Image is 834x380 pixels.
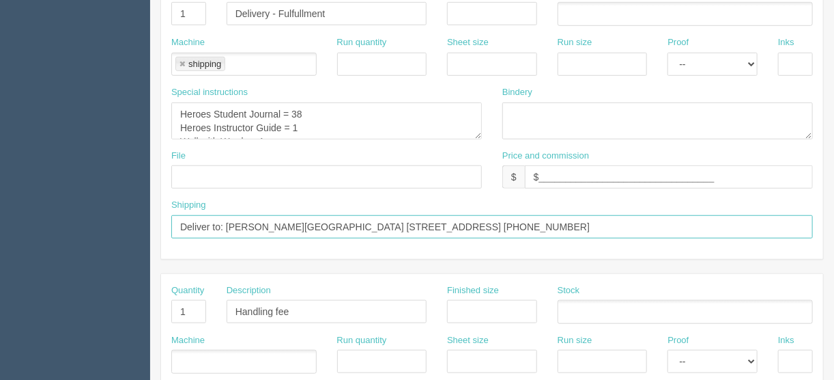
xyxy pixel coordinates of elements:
[227,284,271,297] label: Description
[188,59,221,68] div: shipping
[171,199,206,212] label: Shipping
[558,36,592,49] label: Run size
[337,334,387,347] label: Run quantity
[447,36,489,49] label: Sheet size
[778,334,794,347] label: Inks
[171,103,482,139] textarea: Heroes Student Journal = 38 Heroes Instructor Guide = 1 Wall with Words = 1
[171,36,205,49] label: Machine
[502,165,525,189] div: $
[667,334,689,347] label: Proof
[171,150,186,163] label: File
[171,86,248,99] label: Special instructions
[558,334,592,347] label: Run size
[447,284,499,297] label: Finished size
[447,334,489,347] label: Sheet size
[778,36,794,49] label: Inks
[171,284,204,297] label: Quantity
[502,150,589,163] label: Price and commission
[667,36,689,49] label: Proof
[502,86,532,99] label: Bindery
[337,36,387,49] label: Run quantity
[558,284,580,297] label: Stock
[171,334,205,347] label: Machine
